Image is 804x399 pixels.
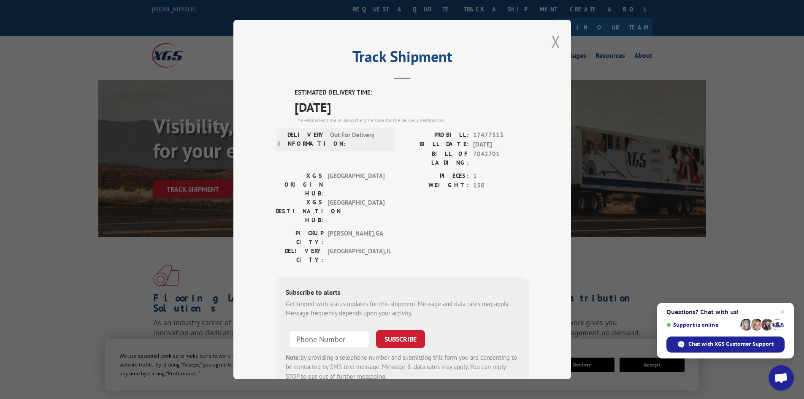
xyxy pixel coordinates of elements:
[473,171,529,181] span: 1
[278,130,326,148] label: DELIVERY INFORMATION:
[276,51,529,67] h2: Track Shipment
[777,307,788,317] span: Close chat
[551,30,560,53] button: Close modal
[295,117,529,124] div: The estimated time is using the time zone for the delivery destination.
[276,171,323,198] label: XGS ORIGIN HUB:
[666,309,785,315] span: Questions? Chat with us!
[473,140,529,149] span: [DATE]
[473,181,529,190] span: 158
[328,171,384,198] span: [GEOGRAPHIC_DATA]
[769,365,794,391] div: Open chat
[328,229,384,247] span: [PERSON_NAME] , GA
[666,322,737,328] span: Support is online
[286,353,300,361] strong: Note:
[688,340,774,348] span: Chat with XGS Customer Support
[473,130,529,140] span: 17477513
[330,130,387,148] span: Out For Delivery
[286,299,519,318] div: Get texted with status updates for this shipment. Message and data rates may apply. Message frequ...
[376,330,425,348] button: SUBSCRIBE
[402,149,469,167] label: BILL OF LADING:
[276,198,323,225] label: XGS DESTINATION HUB:
[276,229,323,247] label: PICKUP CITY:
[286,353,519,382] div: by providing a telephone number and submitting this form you are consenting to be contacted by SM...
[402,171,469,181] label: PIECES:
[295,98,529,117] span: [DATE]
[328,198,384,225] span: [GEOGRAPHIC_DATA]
[473,149,529,167] span: 7042701
[286,287,519,299] div: Subscribe to alerts
[402,130,469,140] label: PROBILL:
[666,337,785,353] div: Chat with XGS Customer Support
[328,247,384,264] span: [GEOGRAPHIC_DATA] , IL
[402,140,469,149] label: BILL DATE:
[276,247,323,264] label: DELIVERY CITY:
[295,88,529,98] label: ESTIMATED DELIVERY TIME:
[289,330,369,348] input: Phone Number
[402,181,469,190] label: WEIGHT:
